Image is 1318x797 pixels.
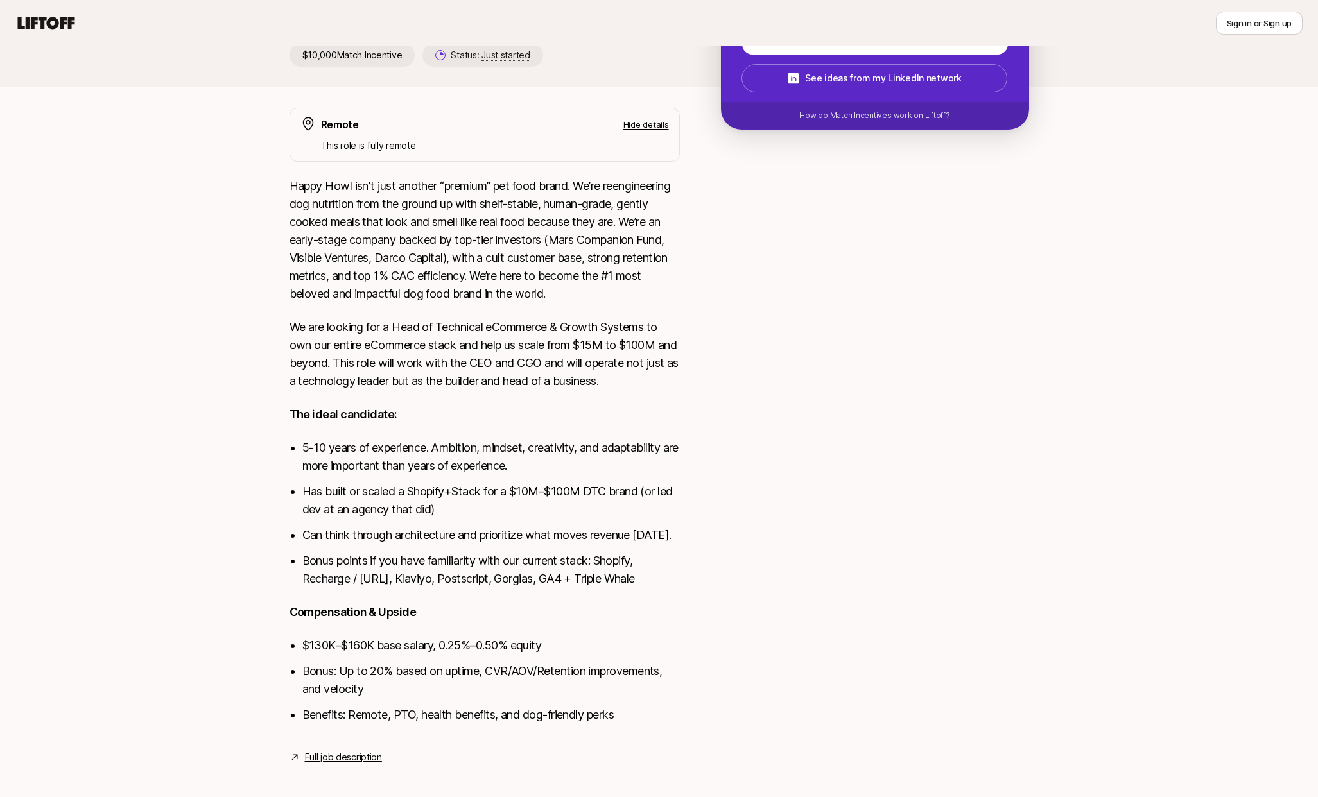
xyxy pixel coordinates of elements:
[302,439,680,475] li: 5-10 years of experience. Ambition, mindset, creativity, and adaptability are more important than...
[302,706,680,724] li: Benefits: Remote, PTO, health benefits, and dog-friendly perks
[302,552,680,588] li: Bonus points if you have familiarity with our current stack: Shopify, Recharge / [URL], Klaviyo, ...
[481,49,530,61] span: Just started
[290,44,415,67] p: $10,000 Match Incentive
[290,605,417,619] strong: Compensation & Upside
[805,71,961,86] p: See ideas from my LinkedIn network
[290,177,680,303] p: Happy Howl isn't just another “premium” pet food brand. We’re reengineering dog nutrition from th...
[302,662,680,698] li: Bonus: Up to 20% based on uptime, CVR/AOV/Retention improvements, and velocity
[305,750,382,765] a: Full job description
[302,526,680,544] li: Can think through architecture and prioritize what moves revenue [DATE].
[321,138,669,153] p: This role is fully remote
[290,407,397,421] strong: The ideal candidate:
[290,318,680,390] p: We are looking for a Head of Technical eCommerce & Growth Systems to own our entire eCommerce sta...
[302,483,680,518] li: Has built or scaled a Shopify+Stack for a $10M–$100M DTC brand (or led dev at an agency that did)
[451,47,530,63] p: Status:
[741,64,1007,92] button: See ideas from my LinkedIn network
[1216,12,1303,35] button: Sign in or Sign up
[302,637,680,655] li: $130K–$160K base salary, 0.25%–0.50% equity
[321,116,359,133] p: Remote
[799,110,949,121] p: How do Match Incentives work on Liftoff?
[623,118,669,131] p: Hide details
